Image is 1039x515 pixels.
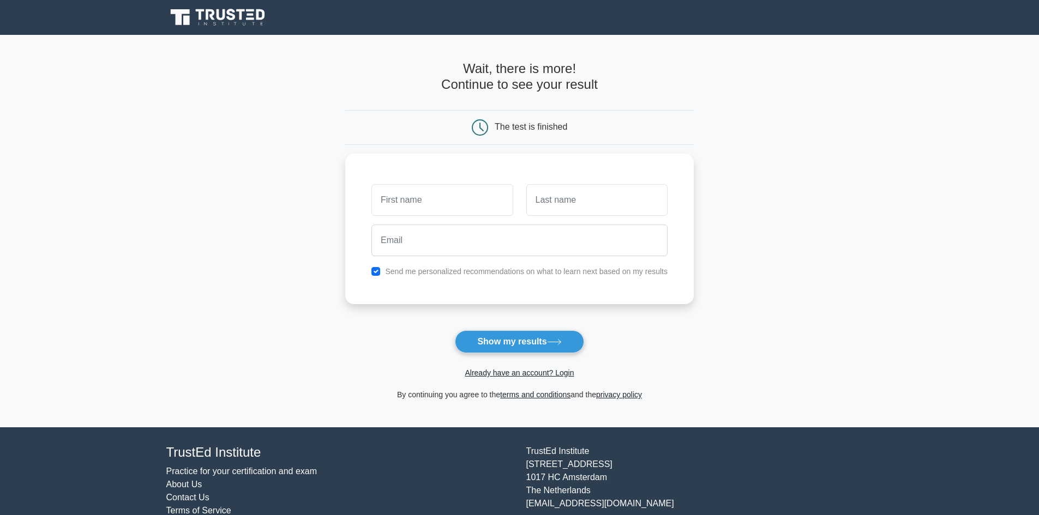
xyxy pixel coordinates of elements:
a: Already have an account? Login [465,368,574,377]
input: First name [371,184,513,216]
a: Contact Us [166,493,209,502]
a: About Us [166,480,202,489]
h4: TrustEd Institute [166,445,513,461]
input: Last name [526,184,668,216]
button: Show my results [455,330,584,353]
a: privacy policy [596,390,642,399]
h4: Wait, there is more! Continue to see your result [345,61,694,93]
input: Email [371,225,668,256]
a: Practice for your certification and exam [166,466,317,476]
label: Send me personalized recommendations on what to learn next based on my results [385,267,668,276]
div: The test is finished [495,122,567,131]
a: terms and conditions [500,390,570,399]
div: By continuing you agree to the and the [339,388,700,401]
a: Terms of Service [166,506,231,515]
